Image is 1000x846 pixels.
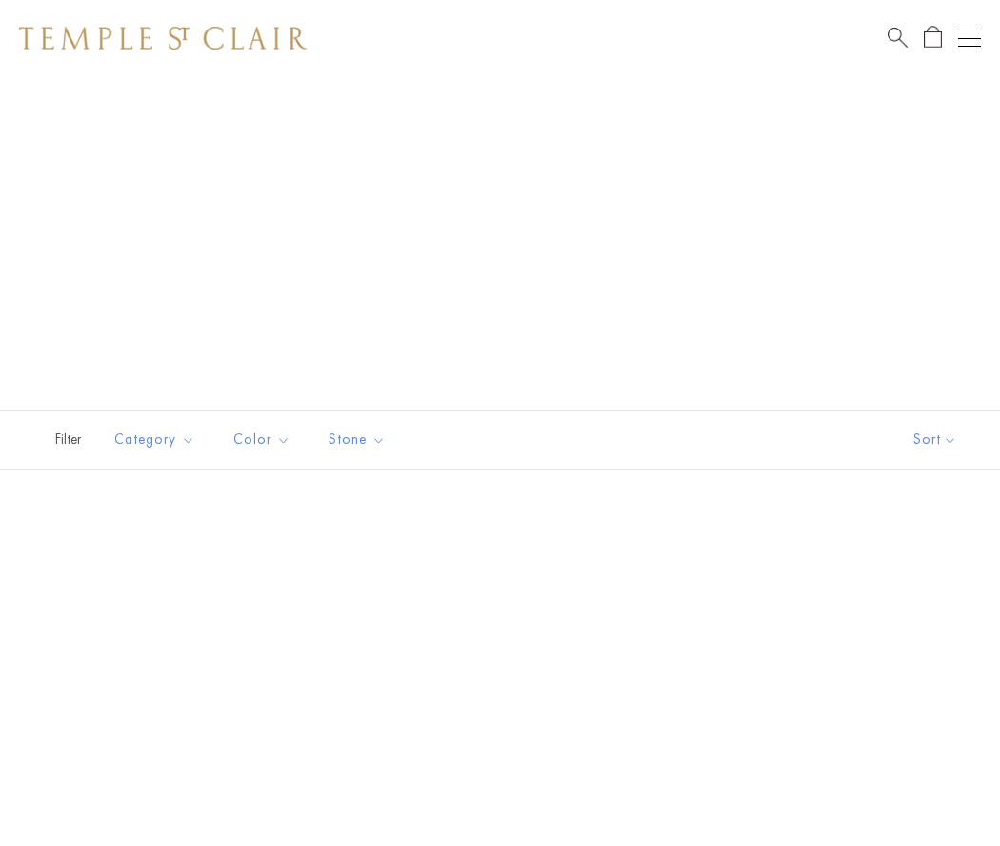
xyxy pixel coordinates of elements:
[319,428,400,452] span: Stone
[19,27,307,50] img: Temple St. Clair
[100,418,210,461] button: Category
[219,418,305,461] button: Color
[958,27,981,50] button: Open navigation
[870,411,1000,469] button: Show sort by
[924,26,942,50] a: Open Shopping Bag
[888,26,908,50] a: Search
[224,428,305,452] span: Color
[314,418,400,461] button: Stone
[105,428,210,452] span: Category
